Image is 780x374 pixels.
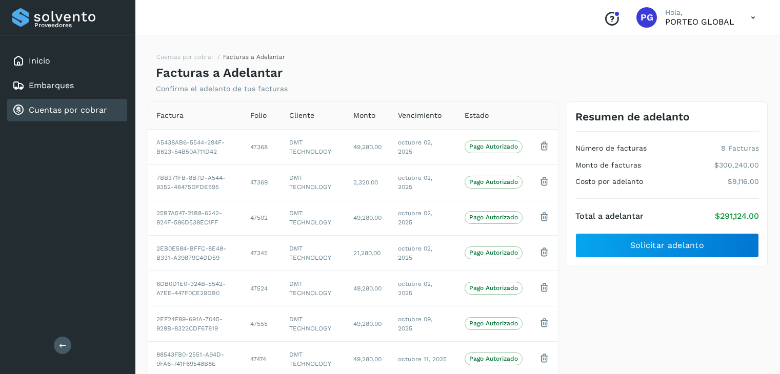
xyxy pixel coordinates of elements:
[281,129,345,164] td: DMT TECHNOLOGY
[7,99,127,121] div: Cuentas por cobrar
[728,177,759,186] p: $9,116.00
[353,110,375,121] span: Monto
[29,56,50,66] a: Inicio
[575,110,690,123] h3: Resumen de adelanto
[156,52,285,66] nav: breadcrumb
[281,164,345,200] td: DMT TECHNOLOGY
[665,17,734,27] p: PORTEO GLOBAL
[281,306,345,341] td: DMT TECHNOLOGY
[398,245,432,261] span: octubre 02, 2025
[398,356,447,363] span: octubre 11, 2025
[242,200,281,235] td: 47502
[575,144,647,153] h4: Número de facturas
[398,110,442,121] span: Vencimiento
[715,211,759,221] p: $291,124.00
[156,53,214,60] a: Cuentas por cobrar
[353,214,382,221] span: 49,280.00
[665,8,734,17] p: Hola,
[353,179,378,186] span: 2,320.00
[156,85,288,93] p: Confirma el adelanto de tus facturas
[223,53,285,60] span: Facturas a Adelantar
[242,306,281,341] td: 47555
[398,280,432,297] span: octubre 02, 2025
[34,22,123,29] p: Proveedores
[630,240,704,251] span: Solicitar adelanto
[148,271,242,306] td: 6DB0D1E0-324B-5542-A7EE-447F0CE29DB0
[148,235,242,271] td: 2EB0E584-BFFC-8E48-B331-A39879C4DD59
[242,164,281,200] td: 47369
[714,161,759,170] p: $300,240.00
[469,355,518,362] p: Pago Autorizado
[281,200,345,235] td: DMT TECHNOLOGY
[469,249,518,256] p: Pago Autorizado
[7,50,127,72] div: Inicio
[156,110,184,121] span: Factura
[250,110,267,121] span: Folio
[7,74,127,97] div: Embarques
[289,110,314,121] span: Cliente
[465,110,489,121] span: Estado
[469,320,518,327] p: Pago Autorizado
[29,80,74,90] a: Embarques
[469,214,518,221] p: Pago Autorizado
[575,211,644,221] h4: Total a adelantar
[469,178,518,185] p: Pago Autorizado
[353,250,381,257] span: 21,280.00
[353,285,382,292] span: 49,280.00
[242,271,281,306] td: 47524
[148,164,242,200] td: 7BB371FB-8B7D-A544-9352-46475DFDE595
[575,233,759,258] button: Solicitar adelanto
[156,66,283,80] h4: Facturas a Adelantar
[242,129,281,164] td: 47368
[469,284,518,292] p: Pago Autorizado
[469,143,518,150] p: Pago Autorizado
[398,139,432,155] span: octubre 02, 2025
[353,143,382,151] span: 49,280.00
[721,144,759,153] p: 8 Facturas
[398,174,432,191] span: octubre 02, 2025
[281,271,345,306] td: DMT TECHNOLOGY
[281,235,345,271] td: DMT TECHNOLOGY
[148,129,242,164] td: A5438AB6-5544-294F-B623-54B50A711D42
[398,210,432,226] span: octubre 02, 2025
[242,235,281,271] td: 47345
[575,177,643,186] h4: Costo por adelanto
[148,306,242,341] td: 2EF24F89-691A-7045-929B-8322CDF67819
[353,356,382,363] span: 49,280.00
[148,200,242,235] td: 25B7A547-21B8-6242-824F-586D538EC1FF
[29,105,107,115] a: Cuentas por cobrar
[575,161,641,170] h4: Monto de facturas
[398,316,432,332] span: octubre 09, 2025
[353,320,382,327] span: 49,280.00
